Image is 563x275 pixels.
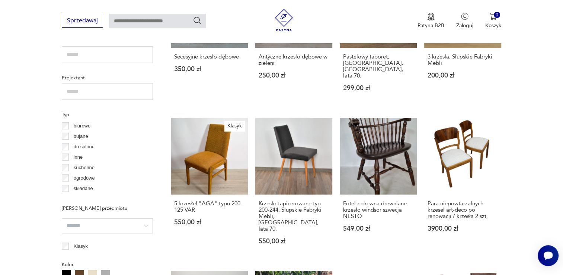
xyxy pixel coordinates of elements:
h3: Krzesło tapicerowane typ 200-244, Słupskie Fabryki Mebli, [GEOGRAPHIC_DATA], lata 70. [259,200,329,232]
p: bujane [74,132,88,140]
h3: 5 krzesłeł "AGA" typu 200-125 VAR [174,200,244,213]
p: 350,00 zł [174,66,244,72]
p: 550,00 zł [174,219,244,225]
p: 549,00 zł [343,225,413,232]
img: Ikona medalu [427,13,435,21]
button: Sprzedawaj [62,14,103,28]
img: Ikonka użytkownika [461,13,468,20]
p: 250,00 zł [259,72,329,79]
p: kuchenne [74,164,95,172]
a: Fotel z drewna drewniane krzesło windsor szwecja NESTOFotel z drewna drewniane krzesło windsor sz... [340,118,417,259]
p: Typ [62,111,153,119]
a: Ikona medaluPatyna B2B [418,13,444,29]
iframe: Smartsupp widget button [538,245,559,266]
a: Sprzedawaj [62,19,103,24]
p: Kolor [62,260,153,269]
p: ogrodowe [74,174,95,182]
button: Patyna B2B [418,13,444,29]
h3: Fotel z drewna drewniane krzesło windsor szwecja NESTO [343,200,413,219]
button: 0Koszyk [485,13,501,29]
img: Patyna - sklep z meblami i dekoracjami vintage [273,9,295,31]
p: do salonu [74,143,95,151]
p: 550,00 zł [259,238,329,244]
a: Para niepowtarzalnych krzeseł art-deco po renowacji / krzesła 2 szt.Para niepowtarzalnych krzeseł... [424,118,501,259]
h3: Para niepowtarzalnych krzeseł art-deco po renowacji / krzesła 2 szt. [428,200,498,219]
h3: 3 krzesła, Słupskie Fabryki Mebli [428,54,498,66]
p: Klasyk [74,242,88,250]
p: 299,00 zł [343,85,413,91]
p: Zaloguj [456,22,473,29]
p: inne [74,153,83,161]
p: [PERSON_NAME] przedmiotu [62,204,153,212]
h3: Pastelowy taboret, [GEOGRAPHIC_DATA], [GEOGRAPHIC_DATA], lata 70. [343,54,413,79]
a: Krzesło tapicerowane typ 200-244, Słupskie Fabryki Mebli, Polska, lata 70.Krzesło tapicerowane ty... [255,118,332,259]
p: taboret [74,195,89,203]
p: 200,00 zł [428,72,498,79]
p: 3900,00 zł [428,225,498,232]
img: Ikona koszyka [489,13,497,20]
h3: Antyczne krzesło dębowe w zieleni [259,54,329,66]
p: biurowe [74,122,91,130]
p: składane [74,184,93,193]
button: Szukaj [193,16,202,25]
p: Koszyk [485,22,501,29]
h3: Secesyjne krzesło dębowe [174,54,244,60]
a: Klasyk5 krzesłeł "AGA" typu 200-125 VAR5 krzesłeł "AGA" typu 200-125 VAR550,00 zł [171,118,248,259]
p: Projektant [62,74,153,82]
button: Zaloguj [456,13,473,29]
p: Patyna B2B [418,22,444,29]
div: 0 [494,12,500,18]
